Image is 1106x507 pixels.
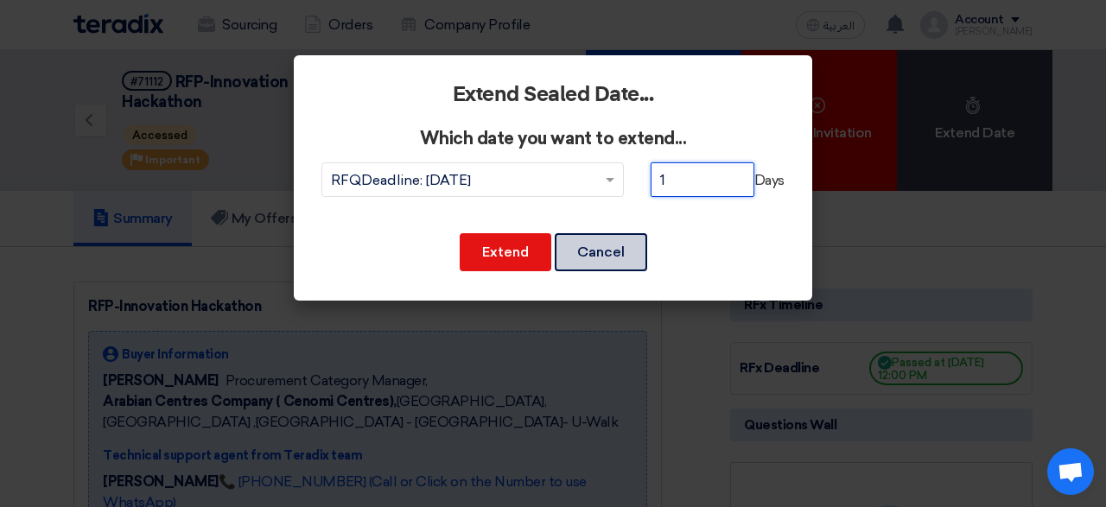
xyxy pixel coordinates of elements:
[651,162,785,197] span: Days
[555,233,647,271] button: Cancel
[321,128,785,149] h3: Which date you want to extend...
[321,83,785,107] h2: Extend Sealed Date...
[460,233,551,271] button: Extend
[651,162,754,197] input: Number of days...
[1047,448,1094,495] a: Open chat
